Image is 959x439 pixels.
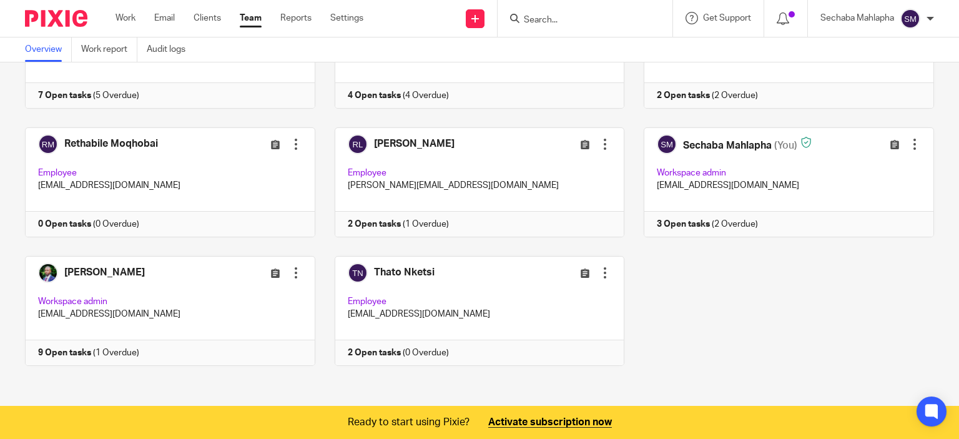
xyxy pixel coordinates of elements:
a: Email [154,12,175,24]
a: Clients [194,12,221,24]
img: svg%3E [900,9,920,29]
a: Work [116,12,135,24]
a: Audit logs [147,37,195,62]
input: Search [523,15,635,26]
a: Overview [25,37,72,62]
a: Work report [81,37,137,62]
a: Reports [280,12,312,24]
img: Pixie [25,10,87,27]
p: Sechaba Mahlapha [820,12,894,24]
a: Team [240,12,262,24]
span: Get Support [703,14,751,22]
a: Settings [330,12,363,24]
